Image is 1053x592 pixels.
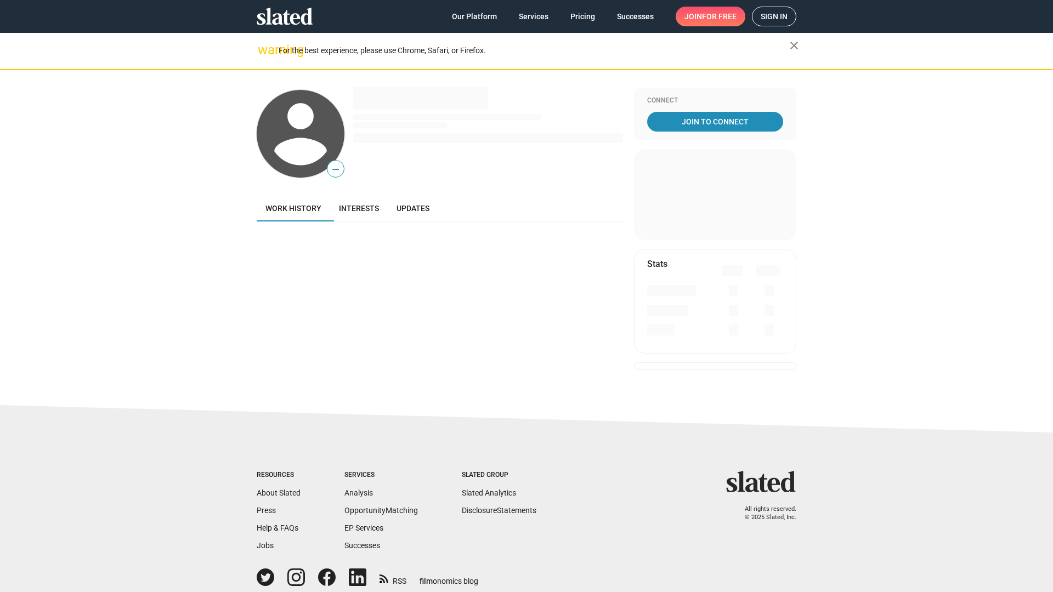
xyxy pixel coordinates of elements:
span: for free [702,7,737,26]
span: Join [684,7,737,26]
span: — [327,162,344,177]
span: Sign in [761,7,788,26]
mat-icon: close [788,39,801,52]
a: Sign in [752,7,796,26]
span: Pricing [570,7,595,26]
a: Analysis [344,488,373,497]
span: Work history [265,204,321,213]
span: Our Platform [452,7,497,26]
p: All rights reserved. © 2025 Slated, Inc. [733,505,796,521]
span: Interests [339,204,379,213]
a: Successes [344,541,380,550]
a: EP Services [344,523,383,532]
div: For the best experience, please use Chrome, Safari, or Firefox. [279,43,790,58]
div: Services [344,471,418,480]
a: Successes [608,7,663,26]
a: Slated Analytics [462,488,516,497]
a: Pricing [562,7,604,26]
a: Updates [388,195,438,221]
a: DisclosureStatements [462,506,536,515]
span: Updates [397,204,429,213]
div: Resources [257,471,301,480]
a: Our Platform [443,7,506,26]
a: filmonomics blog [420,567,478,587]
a: Joinfor free [676,7,745,26]
a: Press [257,506,276,515]
a: Interests [330,195,388,221]
a: Join To Connect [647,112,783,132]
a: Work history [257,195,330,221]
mat-card-title: Stats [647,258,667,270]
div: Slated Group [462,471,536,480]
span: Join To Connect [649,112,781,132]
a: RSS [380,570,406,587]
mat-icon: warning [258,43,271,56]
a: OpportunityMatching [344,506,418,515]
a: About Slated [257,488,301,497]
a: Help & FAQs [257,523,298,532]
a: Jobs [257,541,274,550]
a: Services [510,7,557,26]
div: Connect [647,96,783,105]
span: film [420,577,433,585]
span: Services [519,7,548,26]
span: Successes [617,7,654,26]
